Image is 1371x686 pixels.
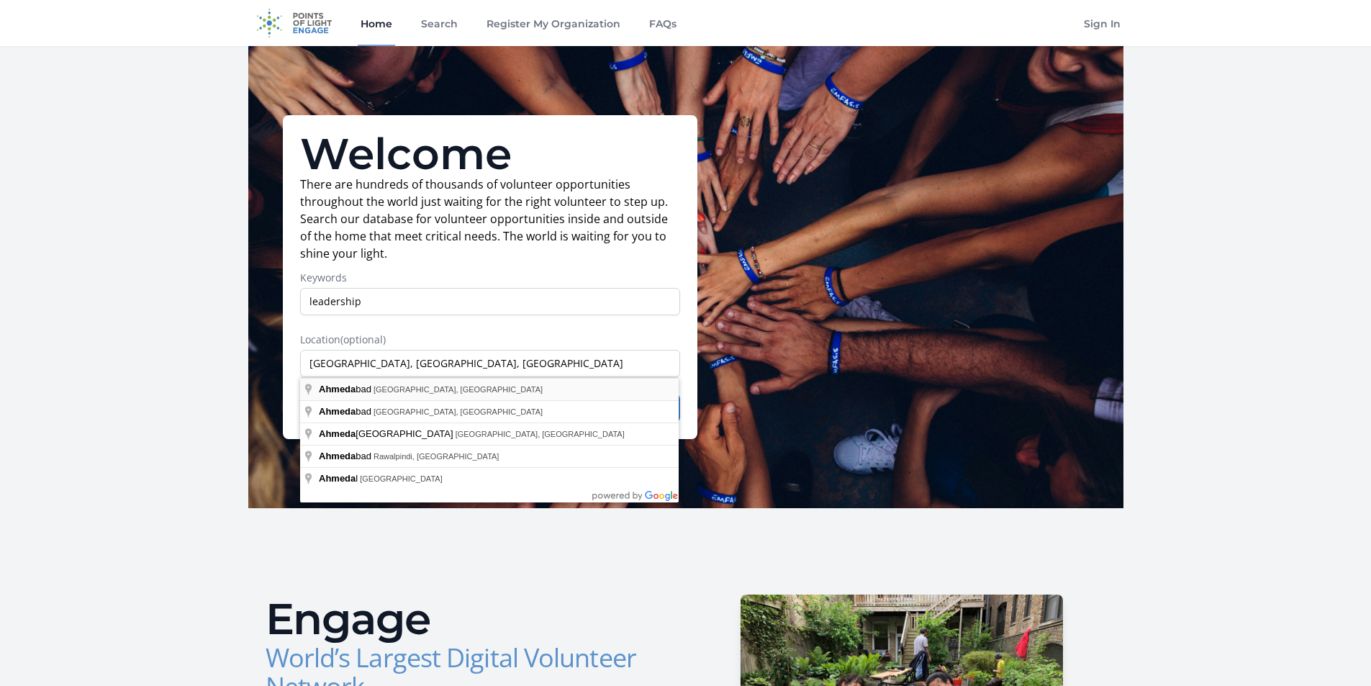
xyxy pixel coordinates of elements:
span: Ahmeda [319,406,356,417]
span: [GEOGRAPHIC_DATA], [GEOGRAPHIC_DATA] [374,407,543,416]
span: Ahmeda [319,473,356,484]
span: Ahmeda [319,384,356,394]
span: [GEOGRAPHIC_DATA], [GEOGRAPHIC_DATA] [374,385,543,394]
label: Location [300,333,680,347]
span: Rawalpindi, [GEOGRAPHIC_DATA] [374,452,499,461]
span: Ahmeda [319,451,356,461]
span: [GEOGRAPHIC_DATA] [319,428,456,439]
span: bad [319,384,374,394]
span: bad [319,451,374,461]
span: Ahmeda [319,428,356,439]
p: There are hundreds of thousands of volunteer opportunities throughout the world just waiting for ... [300,176,680,262]
span: [GEOGRAPHIC_DATA] [360,474,443,483]
span: l [319,473,360,484]
h1: Welcome [300,132,680,176]
span: [GEOGRAPHIC_DATA], [GEOGRAPHIC_DATA] [456,430,625,438]
span: bad [319,406,374,417]
label: Keywords [300,271,680,285]
span: (optional) [340,333,386,346]
h2: Engage [266,597,674,641]
input: Enter a location [300,350,680,377]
